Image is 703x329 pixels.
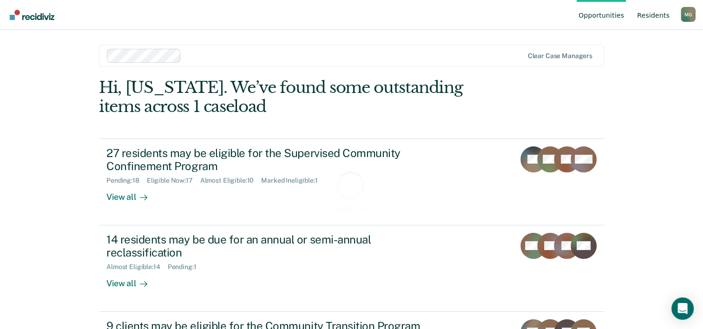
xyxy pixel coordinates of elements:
div: Marked Ineligible : 1 [261,177,325,184]
div: Open Intercom Messenger [671,297,694,320]
div: Clear case managers [528,52,592,60]
img: Recidiviz [10,10,54,20]
div: Eligible Now : 17 [147,177,200,184]
div: View all [106,271,158,289]
div: Almost Eligible : 10 [200,177,262,184]
button: Profile dropdown button [681,7,696,22]
div: Pending : 1 [168,263,204,271]
div: Almost Eligible : 14 [106,263,168,271]
div: View all [106,184,158,203]
div: M G [681,7,696,22]
div: Hi, [US_STATE]. We’ve found some outstanding items across 1 caseload [99,78,503,116]
div: Pending : 18 [106,177,147,184]
div: 27 residents may be eligible for the Supervised Community Confinement Program [106,146,433,173]
a: 14 residents may be due for an annual or semi-annual reclassificationAlmost Eligible:14Pending:1V... [99,225,604,312]
a: 27 residents may be eligible for the Supervised Community Confinement ProgramPending:18Eligible N... [99,138,604,225]
div: 14 residents may be due for an annual or semi-annual reclassification [106,233,433,260]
